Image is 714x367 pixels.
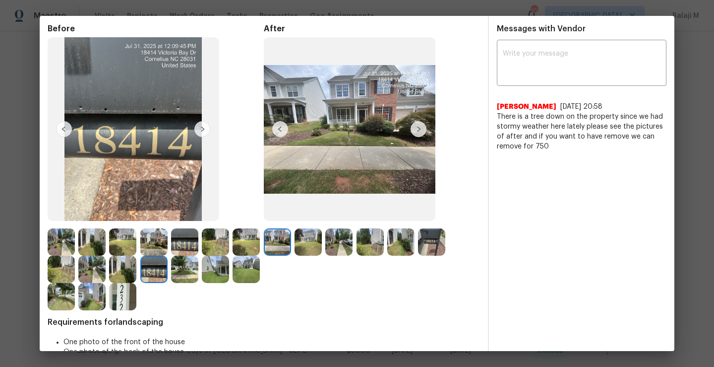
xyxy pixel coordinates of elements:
[194,121,210,137] img: right-chevron-button-url
[411,121,426,137] img: right-chevron-button-url
[48,317,480,327] span: Requirements for landscaping
[497,25,586,33] span: Messages with Vendor
[56,121,72,137] img: left-chevron-button-url
[48,24,264,34] span: Before
[63,337,480,347] li: One photo of the front of the house
[560,103,602,110] span: [DATE] 20:58
[63,347,480,357] li: One photo of the back of the house
[272,121,288,137] img: left-chevron-button-url
[497,102,556,112] span: [PERSON_NAME]
[497,112,666,151] span: There is a tree down on the property since we had stormy weather here lately please see the pictu...
[264,24,480,34] span: After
